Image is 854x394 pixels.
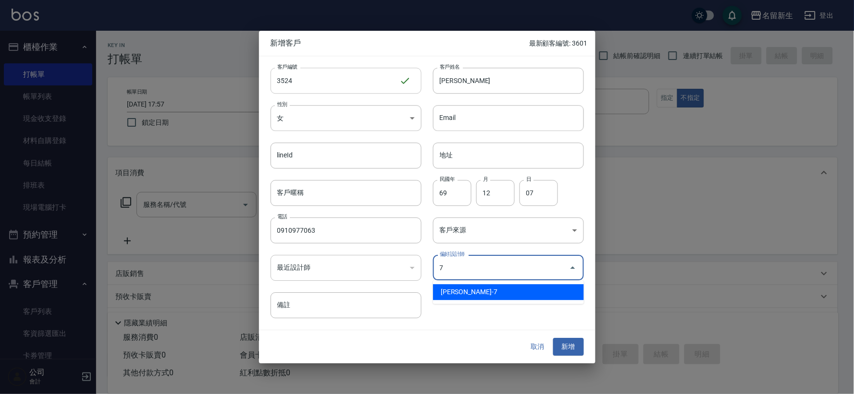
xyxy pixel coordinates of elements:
label: 客戶編號 [277,63,297,71]
label: 民國年 [440,176,455,183]
button: 新增 [553,338,584,356]
button: Close [565,260,581,275]
label: 客戶姓名 [440,63,460,71]
p: 最新顧客編號: 3601 [529,38,587,48]
label: 電話 [277,213,287,220]
label: 偏好設計師 [440,251,465,258]
label: 日 [526,176,531,183]
label: 性別 [277,101,287,108]
div: 女 [271,105,421,131]
label: 月 [483,176,488,183]
span: 新增客戶 [271,38,530,48]
li: [PERSON_NAME]-7 [433,284,584,300]
button: 取消 [522,338,553,356]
